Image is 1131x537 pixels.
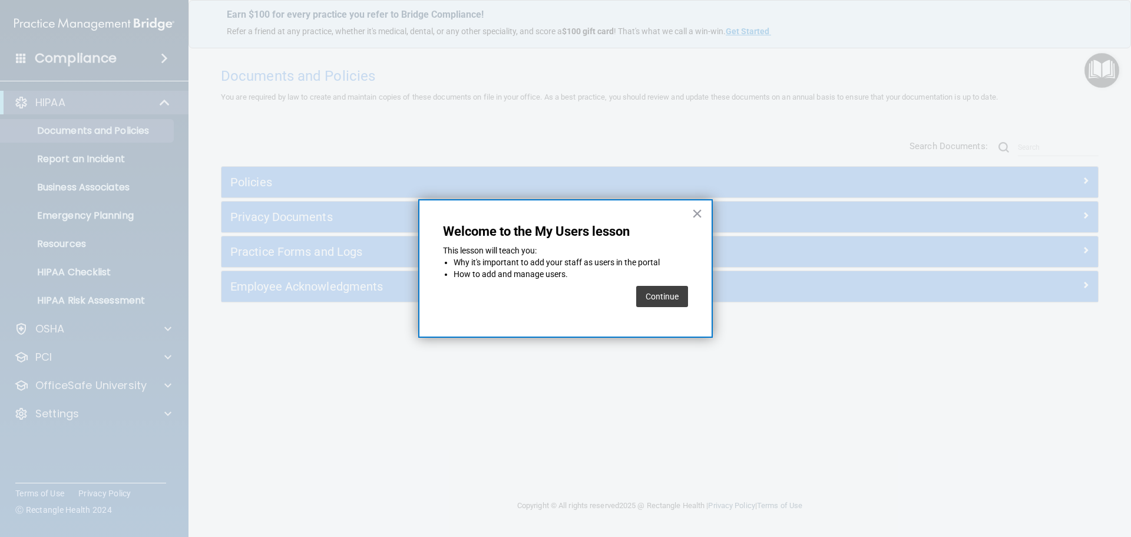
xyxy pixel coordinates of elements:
button: Close [692,204,703,223]
li: Why it's important to add your staff as users in the portal [454,257,688,269]
li: How to add and manage users. [454,269,688,281]
button: Continue [636,286,688,307]
p: Welcome to the My Users lesson [443,224,688,239]
p: This lesson will teach you: [443,245,688,257]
